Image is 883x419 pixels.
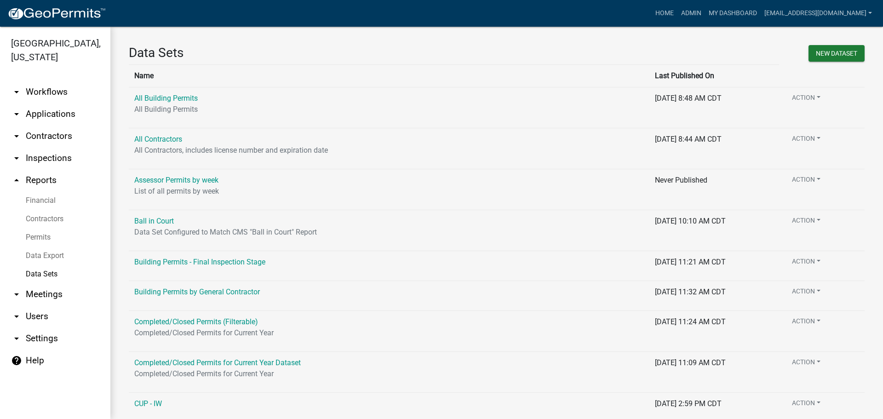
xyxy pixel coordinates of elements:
i: arrow_drop_down [11,131,22,142]
a: Ball in Court [134,217,174,225]
a: All Building Permits [134,94,198,103]
button: Action [785,357,828,371]
button: Action [785,93,828,106]
p: All Contractors, includes license number and expiration date [134,145,644,156]
button: Action [785,287,828,300]
button: Action [785,175,828,188]
a: Admin [677,5,705,22]
a: Assessor Permits by week [134,176,218,184]
h3: Data Sets [129,45,490,61]
i: arrow_drop_down [11,153,22,164]
td: [DATE] 11:21 AM CDT [649,251,779,281]
p: All Building Permits [134,104,644,115]
button: Action [785,398,828,412]
p: Data Set Configured to Match CMS "Ball in Court" Report [134,227,644,238]
a: CUP - IW [134,399,162,408]
i: arrow_drop_up [11,175,22,186]
i: arrow_drop_down [11,109,22,120]
i: arrow_drop_down [11,311,22,322]
td: [DATE] 11:09 AM CDT [649,351,779,392]
td: Never Published [649,169,779,210]
a: [EMAIL_ADDRESS][DOMAIN_NAME] [761,5,876,22]
i: arrow_drop_down [11,86,22,98]
i: arrow_drop_down [11,333,22,344]
a: Building Permits - Final Inspection Stage [134,258,265,266]
a: Home [652,5,677,22]
p: List of all permits by week [134,186,644,197]
a: Completed/Closed Permits for Current Year Dataset [134,358,301,367]
th: Last Published On [649,64,779,87]
th: Name [129,64,649,87]
td: [DATE] 8:48 AM CDT [649,87,779,128]
td: [DATE] 8:44 AM CDT [649,128,779,169]
button: Action [785,316,828,330]
td: [DATE] 11:24 AM CDT [649,310,779,351]
td: [DATE] 10:10 AM CDT [649,210,779,251]
td: [DATE] 11:32 AM CDT [649,281,779,310]
p: Completed/Closed Permits for Current Year [134,327,644,339]
button: Action [785,134,828,147]
i: arrow_drop_down [11,289,22,300]
a: Building Permits by General Contractor [134,287,260,296]
a: My Dashboard [705,5,761,22]
i: help [11,355,22,366]
button: Action [785,216,828,229]
p: Completed/Closed Permits for Current Year [134,368,644,379]
button: New DataSet [808,45,865,62]
button: Action [785,257,828,270]
a: Completed/Closed Permits (Filterable) [134,317,258,326]
a: All Contractors [134,135,182,143]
